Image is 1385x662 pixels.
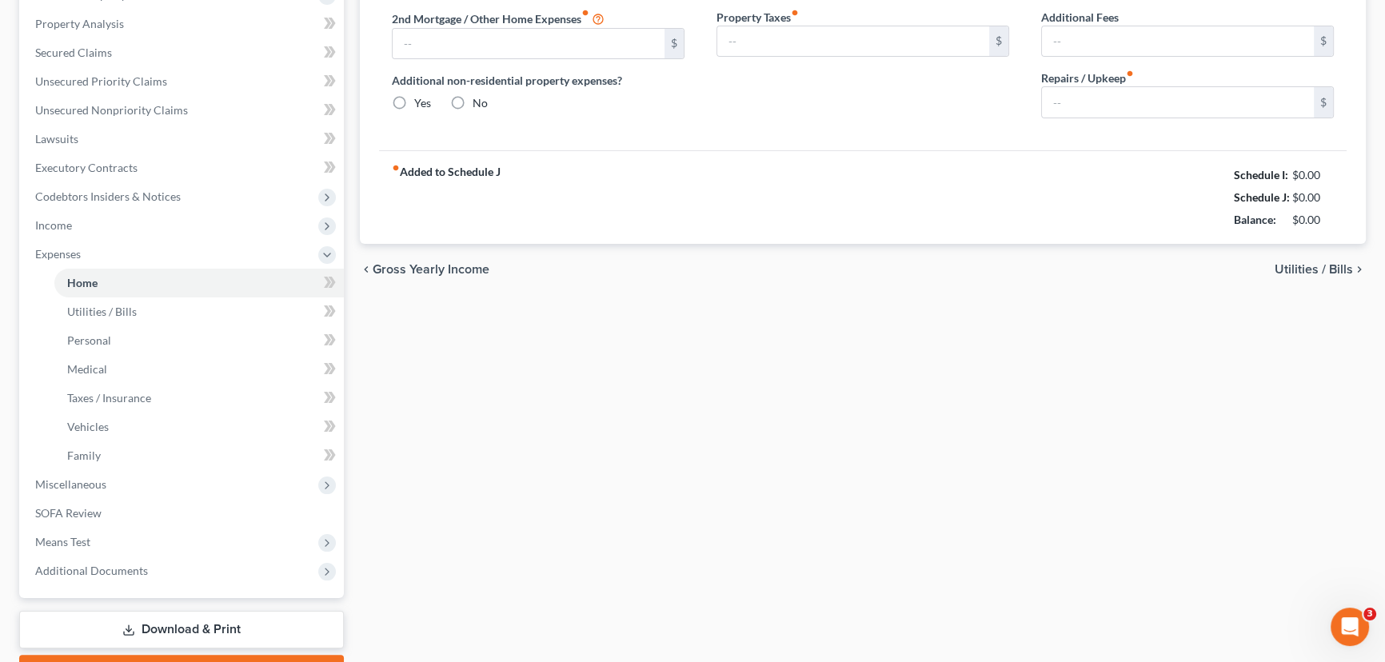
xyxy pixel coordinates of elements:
span: Miscellaneous [35,477,106,491]
span: Gross Yearly Income [373,263,489,276]
input: -- [717,26,989,57]
input: -- [1042,26,1314,57]
span: Executory Contracts [35,161,138,174]
a: Home [54,269,344,297]
span: Utilities / Bills [1275,263,1353,276]
label: Property Taxes [716,9,799,26]
span: Additional Documents [35,564,148,577]
strong: Added to Schedule J [392,164,501,231]
span: Vehicles [67,420,109,433]
a: Executory Contracts [22,154,344,182]
div: $ [1314,87,1333,118]
i: fiber_manual_record [791,9,799,17]
a: Personal [54,326,344,355]
div: $0.00 [1292,167,1335,183]
a: Family [54,441,344,470]
span: Medical [67,362,107,376]
div: $ [665,29,684,59]
span: Taxes / Insurance [67,391,151,405]
label: 2nd Mortgage / Other Home Expenses [392,9,605,28]
a: SOFA Review [22,499,344,528]
a: Taxes / Insurance [54,384,344,413]
button: chevron_left Gross Yearly Income [360,263,489,276]
a: Property Analysis [22,10,344,38]
a: Secured Claims [22,38,344,67]
label: Repairs / Upkeep [1041,70,1134,86]
span: Secured Claims [35,46,112,59]
label: Yes [414,95,431,111]
span: Unsecured Nonpriority Claims [35,103,188,117]
span: Codebtors Insiders & Notices [35,189,181,203]
a: Vehicles [54,413,344,441]
label: No [473,95,488,111]
input: -- [393,29,665,59]
div: $0.00 [1292,212,1335,228]
strong: Balance: [1234,213,1276,226]
div: $0.00 [1292,189,1335,205]
span: Unsecured Priority Claims [35,74,167,88]
a: Lawsuits [22,125,344,154]
div: $ [1314,26,1333,57]
a: Unsecured Priority Claims [22,67,344,96]
a: Utilities / Bills [54,297,344,326]
label: Additional Fees [1041,9,1119,26]
span: Means Test [35,535,90,548]
span: Personal [67,333,111,347]
label: Additional non-residential property expenses? [392,72,685,89]
iframe: Intercom live chat [1331,608,1369,646]
div: $ [989,26,1008,57]
strong: Schedule J: [1234,190,1290,204]
span: SOFA Review [35,506,102,520]
span: Utilities / Bills [67,305,137,318]
a: Medical [54,355,344,384]
button: Utilities / Bills chevron_right [1275,263,1366,276]
span: Home [67,276,98,289]
a: Unsecured Nonpriority Claims [22,96,344,125]
span: Expenses [35,247,81,261]
i: fiber_manual_record [1126,70,1134,78]
span: Lawsuits [35,132,78,146]
i: fiber_manual_record [392,164,400,172]
i: chevron_left [360,263,373,276]
span: 3 [1363,608,1376,620]
a: Download & Print [19,611,344,648]
span: Income [35,218,72,232]
span: Property Analysis [35,17,124,30]
input: -- [1042,87,1314,118]
i: fiber_manual_record [581,9,589,17]
span: Family [67,449,101,462]
strong: Schedule I: [1234,168,1288,181]
i: chevron_right [1353,263,1366,276]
